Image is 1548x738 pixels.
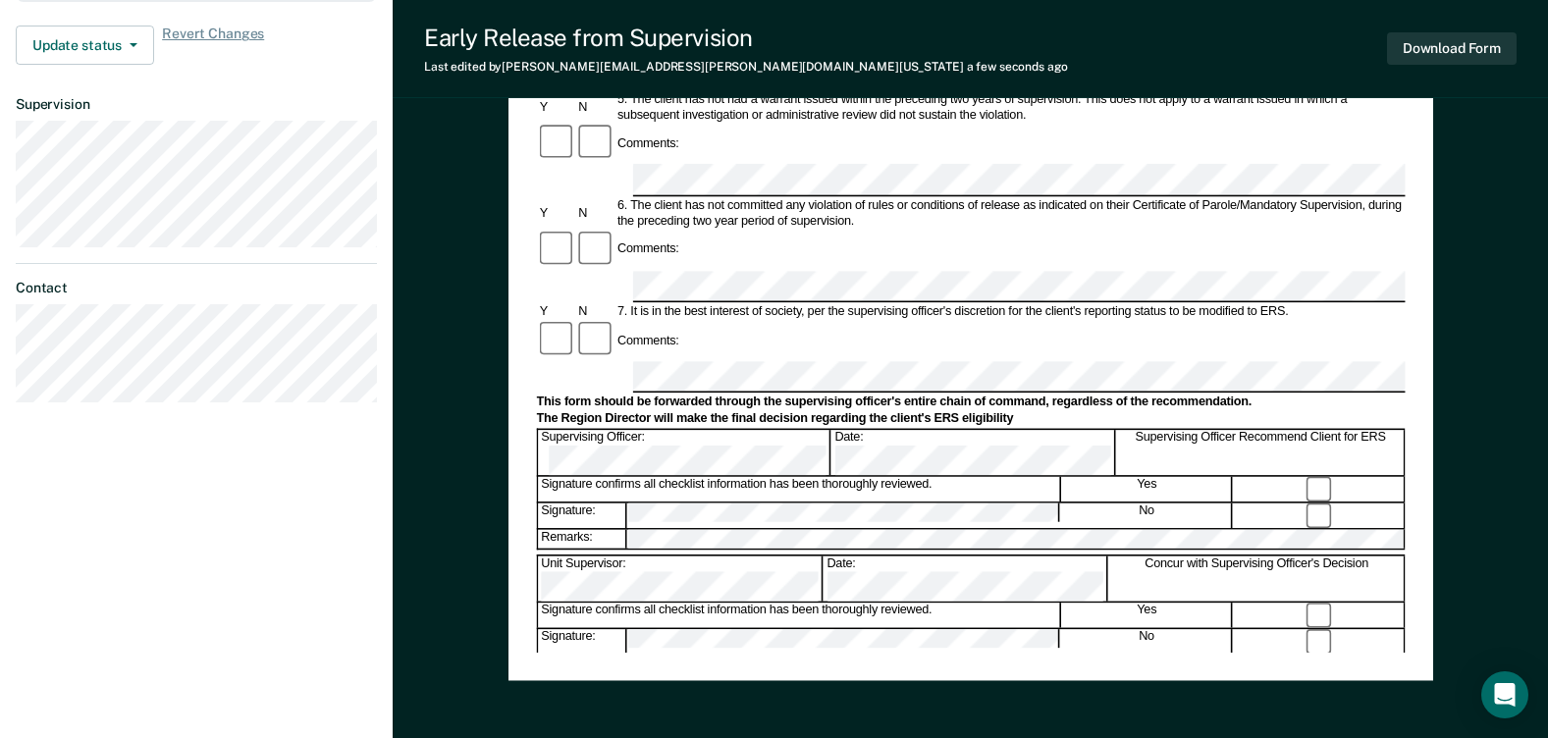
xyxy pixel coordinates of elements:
[16,26,154,65] button: Update status
[538,478,1060,502] div: Signature confirms all checklist information has been thoroughly reviewed.
[536,304,575,320] div: Y
[824,556,1108,602] div: Date:
[536,206,575,222] div: Y
[1061,629,1232,654] div: No
[1481,671,1528,718] div: Open Intercom Messenger
[538,503,626,528] div: Signature:
[538,530,627,549] div: Remarks:
[614,198,1406,230] div: 6. The client has not committed any violation of rules or conditions of release as indicated on t...
[614,136,682,152] div: Comments:
[831,431,1116,476] div: Date:
[538,629,626,654] div: Signature:
[1062,478,1233,502] div: Yes
[536,395,1405,411] div: This form should be forwarded through the supervising officer's entire chain of command, regardle...
[162,26,264,65] span: Revert Changes
[614,242,682,258] div: Comments:
[16,96,377,113] dt: Supervision
[538,431,829,476] div: Supervising Officer:
[424,24,1068,52] div: Early Release from Supervision
[1061,503,1232,528] div: No
[614,92,1406,124] div: 5. The client has not had a warrant issued within the preceding two years of supervision. This do...
[575,206,614,222] div: N
[536,412,1405,428] div: The Region Director will make the final decision regarding the client's ERS eligibility
[967,60,1068,74] span: a few seconds ago
[16,280,377,296] dt: Contact
[1109,556,1405,602] div: Concur with Supervising Officer's Decision
[536,100,575,116] div: Y
[1117,431,1405,476] div: Supervising Officer Recommend Client for ERS
[575,100,614,116] div: N
[538,556,823,602] div: Unit Supervisor:
[1062,603,1233,627] div: Yes
[614,304,1406,320] div: 7. It is in the best interest of society, per the supervising officer's discretion for the client...
[614,333,682,348] div: Comments:
[538,603,1060,627] div: Signature confirms all checklist information has been thoroughly reviewed.
[575,304,614,320] div: N
[424,60,1068,74] div: Last edited by [PERSON_NAME][EMAIL_ADDRESS][PERSON_NAME][DOMAIN_NAME][US_STATE]
[1387,32,1517,65] button: Download Form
